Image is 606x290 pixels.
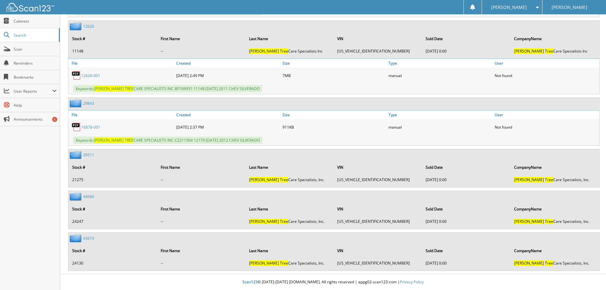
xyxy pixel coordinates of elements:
span: [PERSON_NAME] [249,260,279,266]
td: Care Specialists, Inc. [246,216,334,227]
div: manual [387,121,493,133]
span: Search [14,32,56,38]
a: 12626 [83,24,94,29]
a: Size [281,110,387,119]
td: -- [157,46,245,56]
a: User [493,110,599,119]
span: TREE [125,86,134,91]
div: Not found [493,121,599,133]
span: Keywords: CARE SPECIALISTS INC BF109951 11148 [DATE] 2011 CHEV SILVERADO [73,85,262,92]
div: [DATE] 2:49 PM [175,69,281,82]
th: First Name [157,244,245,257]
td: [DATE] 0:00 [422,258,510,268]
img: folder2.png [70,22,83,30]
a: 29843 [83,101,94,106]
span: Tree [545,48,553,54]
span: Scan [14,46,57,52]
td: [DATE] 0:00 [422,46,510,56]
span: [PERSON_NAME] [249,177,279,182]
span: [PERSON_NAME] [552,5,587,9]
span: [PERSON_NAME] [514,48,544,54]
div: © [DATE]-[DATE] [DOMAIN_NAME]. All rights reserved | appg02-scan123-com | [60,274,606,290]
a: Type [387,59,493,67]
th: Sold Date [422,161,510,174]
span: Tree [545,260,553,266]
td: 21275 [69,174,157,185]
th: VIN [334,202,422,216]
a: 16878-001 [81,124,100,130]
span: [PERSON_NAME] [94,138,124,143]
th: CompanyName [511,202,599,216]
a: 43619 [83,236,94,241]
th: Last Name [246,202,334,216]
th: VIN [334,32,422,45]
div: [DATE] 2:37 PM [175,121,281,133]
th: First Name [157,32,245,45]
td: 11148 [69,46,157,56]
div: Not found [493,69,599,82]
span: TREE [125,138,134,143]
th: CompanyName [511,244,599,257]
td: Care Specialists, Inc. [246,174,334,185]
th: VIN [334,244,422,257]
th: CompanyName [511,161,599,174]
a: File [68,110,175,119]
img: folder2.png [70,234,83,242]
th: Sold Date [422,244,510,257]
span: Help [14,103,57,108]
td: 24247 [69,216,157,227]
iframe: Chat Widget [574,259,606,290]
a: Type [387,110,493,119]
img: folder2.png [70,151,83,159]
div: manual [387,69,493,82]
a: User [493,59,599,67]
span: Bookmarks [14,74,57,80]
td: Care Specialists, Inc. [246,258,334,268]
span: Tree [280,177,288,182]
td: Care Specialists Inc [511,46,599,56]
td: [US_VEHICLE_IDENTIFICATION_NUMBER] [334,174,422,185]
img: scan123-logo-white.svg [6,3,54,11]
span: [PERSON_NAME] [514,177,544,182]
td: [DATE] 0:00 [422,174,510,185]
th: Sold Date [422,32,510,45]
span: [PERSON_NAME] [514,219,544,224]
span: [PERSON_NAME] [249,219,279,224]
th: First Name [157,161,245,174]
td: Care Specialists, Inc. [511,174,599,185]
span: Tree [280,260,288,266]
td: Care Specialists Inc [246,46,334,56]
span: Tree [280,48,288,54]
span: Keywords: CARE SPECIALISTS INC CZ211504 12179 [DATE] 2012 CHEV SILVERADO [73,137,262,144]
td: [DATE] 0:00 [422,216,510,227]
td: -- [157,258,245,268]
span: User Reports [14,88,52,94]
th: Stock # [69,202,157,216]
td: -- [157,216,245,227]
span: [PERSON_NAME] [249,48,279,54]
a: Size [281,59,387,67]
span: [PERSON_NAME] [94,86,124,91]
a: 39511 [83,152,94,158]
span: Announcements [14,117,57,122]
span: Tree [545,177,553,182]
th: Stock # [69,244,157,257]
td: 24130 [69,258,157,268]
span: Tree [280,219,288,224]
td: [US_VEHICLE_IDENTIFICATION_NUMBER] [334,258,422,268]
img: folder2.png [70,193,83,201]
th: CompanyName [511,32,599,45]
th: Last Name [246,244,334,257]
span: [PERSON_NAME] [491,5,527,9]
span: Tree [545,219,553,224]
div: 911KB [281,121,387,133]
th: Stock # [69,32,157,45]
a: Created [175,110,281,119]
span: Scan123 [242,279,258,285]
div: 6 [52,117,57,122]
th: Last Name [246,32,334,45]
td: -- [157,174,245,185]
a: 44066 [83,194,94,199]
td: Care Specialists, Inc. [511,258,599,268]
